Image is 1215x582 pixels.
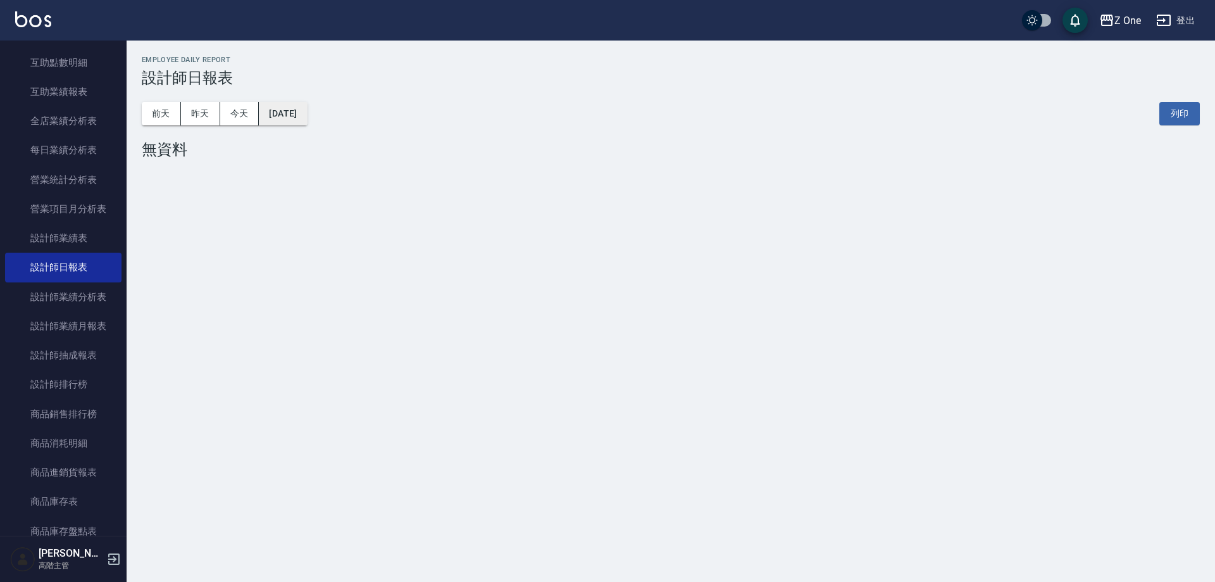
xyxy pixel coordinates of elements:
[220,102,259,125] button: 今天
[5,106,121,136] a: 全店業績分析表
[1151,9,1200,32] button: 登出
[142,69,1200,87] h3: 設計師日報表
[39,547,103,560] h5: [PERSON_NAME]
[5,312,121,341] a: 設計師業績月報表
[10,547,35,572] img: Person
[5,370,121,399] a: 設計師排行榜
[181,102,220,125] button: 昨天
[5,341,121,370] a: 設計師抽成報表
[142,56,1200,64] h2: Employee Daily Report
[142,102,181,125] button: 前天
[15,11,51,27] img: Logo
[5,194,121,224] a: 營業項目月分析表
[5,136,121,165] a: 每日業績分析表
[5,224,121,253] a: 設計師業績表
[5,165,121,194] a: 營業統計分析表
[5,282,121,312] a: 設計師業績分析表
[1114,13,1141,28] div: Z One
[5,458,121,487] a: 商品進銷貨報表
[5,77,121,106] a: 互助業績報表
[39,560,103,571] p: 高階主管
[1094,8,1146,34] button: Z One
[5,400,121,429] a: 商品銷售排行榜
[5,253,121,282] a: 設計師日報表
[5,517,121,546] a: 商品庫存盤點表
[5,48,121,77] a: 互助點數明細
[1159,102,1200,125] button: 列印
[5,429,121,458] a: 商品消耗明細
[1062,8,1088,33] button: save
[259,102,307,125] button: [DATE]
[142,141,1200,158] div: 無資料
[5,487,121,516] a: 商品庫存表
